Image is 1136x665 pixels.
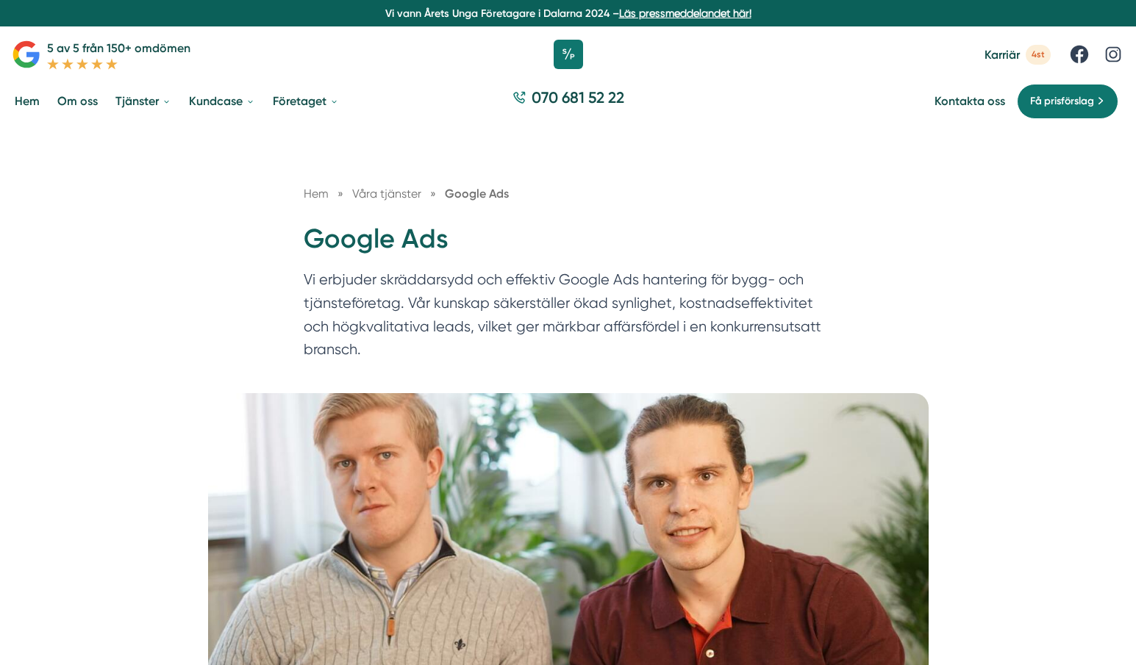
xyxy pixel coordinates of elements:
span: 070 681 52 22 [532,87,624,108]
a: Tjänster [112,82,174,120]
span: Få prisförslag [1030,93,1094,109]
span: 4st [1026,45,1051,65]
p: Vi vann Årets Unga Företagare i Dalarna 2024 – [6,6,1130,21]
span: » [337,184,343,203]
span: » [430,184,436,203]
a: Våra tjänster [352,187,424,201]
a: Kontakta oss [935,94,1005,108]
a: Om oss [54,82,101,120]
nav: Breadcrumb [304,184,833,203]
a: Hem [12,82,43,120]
a: Google Ads [445,187,509,201]
span: Karriär [985,48,1020,62]
a: Hem [304,187,329,201]
span: Våra tjänster [352,187,421,201]
a: Läs pressmeddelandet här! [619,7,751,19]
h1: Google Ads [304,221,833,269]
a: Få prisförslag [1017,84,1118,119]
a: 070 681 52 22 [507,87,630,115]
a: Företaget [270,82,342,120]
a: Kundcase [186,82,258,120]
a: Karriär 4st [985,45,1051,65]
p: 5 av 5 från 150+ omdömen [47,39,190,57]
p: Vi erbjuder skräddarsydd och effektiv Google Ads hantering för bygg- och tjänsteföretag. Vår kuns... [304,268,833,368]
